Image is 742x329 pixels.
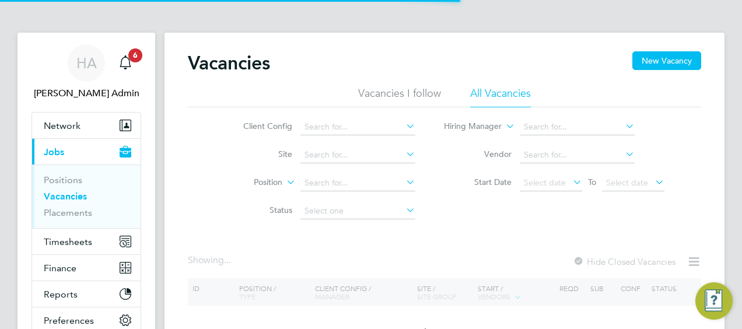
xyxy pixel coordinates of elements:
[44,262,76,274] span: Finance
[225,205,292,215] label: Status
[444,149,512,159] label: Vendor
[435,121,502,132] label: Hiring Manager
[524,177,566,188] span: Select date
[520,119,635,135] input: Search for...
[44,191,87,202] a: Vacancies
[44,289,78,300] span: Reports
[76,55,97,71] span: HA
[358,86,441,107] li: Vacancies I follow
[225,121,292,131] label: Client Config
[520,147,635,163] input: Search for...
[44,146,64,157] span: Jobs
[44,120,80,131] span: Network
[188,254,233,267] div: Showing
[573,256,675,267] label: Hide Closed Vacancies
[470,86,531,107] li: All Vacancies
[114,44,137,82] a: 6
[32,255,141,281] button: Finance
[224,254,231,266] span: ...
[215,177,282,188] label: Position
[300,147,415,163] input: Search for...
[128,48,142,62] span: 6
[225,149,292,159] label: Site
[32,139,141,164] button: Jobs
[300,175,415,191] input: Search for...
[44,315,94,326] span: Preferences
[32,229,141,254] button: Timesheets
[188,51,270,75] h2: Vacancies
[32,44,141,100] a: HA[PERSON_NAME] Admin
[300,203,415,219] input: Select one
[32,164,141,228] div: Jobs
[44,207,92,218] a: Placements
[632,51,701,70] button: New Vacancy
[606,177,648,188] span: Select date
[44,174,82,185] a: Positions
[32,86,141,100] span: Hays Admin
[695,282,733,320] button: Engage Resource Center
[444,177,512,187] label: Start Date
[32,281,141,307] button: Reports
[584,174,600,190] span: To
[44,236,92,247] span: Timesheets
[32,113,141,138] button: Network
[300,119,415,135] input: Search for...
